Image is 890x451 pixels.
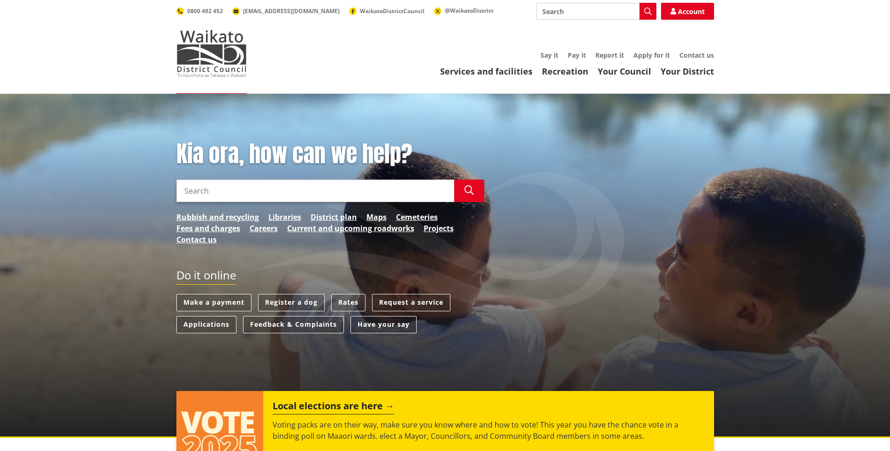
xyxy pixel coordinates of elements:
[176,294,251,311] a: Make a payment
[258,294,325,311] a: Register a dog
[633,51,670,60] a: Apply for it
[176,269,236,285] h2: Do it online
[372,294,450,311] a: Request a service
[176,180,454,202] input: Search input
[273,400,394,414] h2: Local elections are here
[176,316,236,333] a: Applications
[287,223,414,234] a: Current and upcoming roadworks
[396,211,438,223] a: Cemeteries
[445,7,494,15] span: @WaikatoDistrict
[366,211,387,223] a: Maps
[187,7,223,15] span: 0800 492 452
[424,223,454,234] a: Projects
[349,7,425,15] a: WaikatoDistrictCouncil
[661,3,714,20] a: Account
[360,7,425,15] span: WaikatoDistrictCouncil
[176,234,217,245] a: Contact us
[440,66,532,77] a: Services and facilities
[540,51,558,60] a: Say it
[568,51,586,60] a: Pay it
[273,419,704,442] p: Voting packs are on their way, make sure you know where and how to vote! This year you have the c...
[331,294,365,311] a: Rates
[434,7,494,15] a: @WaikatoDistrict
[679,51,714,60] a: Contact us
[250,223,278,234] a: Careers
[243,7,340,15] span: [EMAIL_ADDRESS][DOMAIN_NAME]
[176,223,240,234] a: Fees and charges
[176,7,223,15] a: 0800 492 452
[243,316,344,333] a: Feedback & Complaints
[661,66,714,77] a: Your District
[232,7,340,15] a: [EMAIL_ADDRESS][DOMAIN_NAME]
[598,66,651,77] a: Your Council
[176,141,484,168] h1: Kia ora, how can we help?
[542,66,588,77] a: Recreation
[350,316,417,333] a: Have your say
[595,51,624,60] a: Report it
[268,211,301,223] a: Libraries
[176,211,259,223] a: Rubbish and recycling
[176,30,247,77] img: Waikato District Council - Te Kaunihera aa Takiwaa o Waikato
[536,3,656,20] input: Search input
[311,211,357,223] a: District plan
